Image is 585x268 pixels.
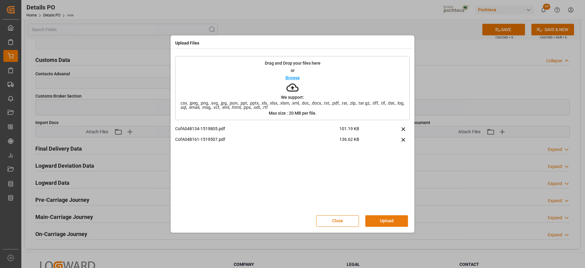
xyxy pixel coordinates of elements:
p: Drag and Drop your files here [265,61,321,65]
p: or [291,68,295,73]
button: Upload [365,215,408,227]
p: Max size : 20 MB per file. [269,111,317,115]
p: We support: [281,95,304,99]
button: Close [316,215,359,227]
span: 101.19 KB [339,126,381,136]
span: .csv, .jpeg, .png, .svg, .jpg, .json, .ppt, .pptx, .xls, .xlsx, .xlsm, .xml, .doc, .docx, .txt, .... [175,101,409,109]
span: 136.62 KB [339,136,381,147]
div: Drag and Drop your files hereorBrowseWe support:.csv, .jpeg, .png, .svg, .jpg, .json, .ppt, .pptx... [175,56,410,120]
p: CofA048161-1519507.pdf [175,136,339,143]
h4: Upload Files [175,40,199,46]
p: Browse [285,76,300,80]
p: CofA048134-1519805.pdf [175,126,339,132]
